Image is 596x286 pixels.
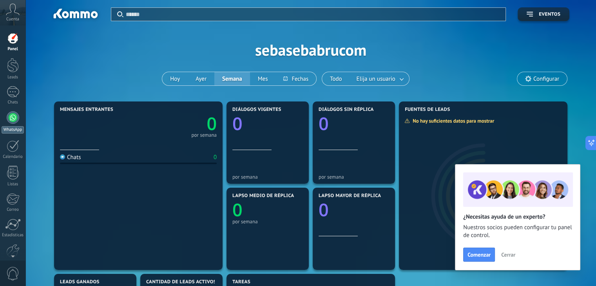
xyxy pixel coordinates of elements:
[232,107,281,112] span: Diálogos vigentes
[2,47,24,52] div: Panel
[463,248,495,262] button: Comenzar
[405,107,450,112] span: Fuentes de leads
[275,72,316,85] button: Fechas
[214,154,217,161] div: 0
[146,279,216,285] span: Cantidad de leads activos
[232,193,294,199] span: Lapso medio de réplica
[463,224,572,239] span: Nuestros socios pueden configurar tu panel de control.
[2,100,24,105] div: Chats
[60,154,81,161] div: Chats
[191,133,217,137] div: por semana
[2,154,24,159] div: Calendario
[539,12,560,17] span: Eventos
[2,182,24,187] div: Listas
[322,72,350,85] button: Todo
[232,174,303,180] div: por semana
[319,193,381,199] span: Lapso mayor de réplica
[232,219,303,224] div: por semana
[60,107,113,112] span: Mensajes entrantes
[319,174,389,180] div: por semana
[2,233,24,238] div: Estadísticas
[188,72,214,85] button: Ayer
[319,198,329,222] text: 0
[501,252,515,257] span: Cerrar
[319,112,329,136] text: 0
[207,112,217,136] text: 0
[2,75,24,80] div: Leads
[6,17,19,22] span: Cuenta
[404,118,500,124] div: No hay suficientes datos para mostrar
[350,72,409,85] button: Elija un usuario
[2,126,24,134] div: WhatsApp
[138,112,217,136] a: 0
[533,76,559,82] span: Configurar
[463,213,572,221] h2: ¿Necesitas ayuda de un experto?
[2,207,24,212] div: Correo
[232,198,243,222] text: 0
[518,7,569,21] button: Eventos
[60,279,100,285] span: Leads ganados
[162,72,188,85] button: Hoy
[319,107,374,112] span: Diálogos sin réplica
[498,249,519,261] button: Cerrar
[250,72,276,85] button: Mes
[467,252,491,257] span: Comenzar
[214,72,250,85] button: Semana
[232,112,243,136] text: 0
[232,279,250,285] span: Tareas
[355,74,397,84] span: Elija un usuario
[60,154,65,159] img: Chats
